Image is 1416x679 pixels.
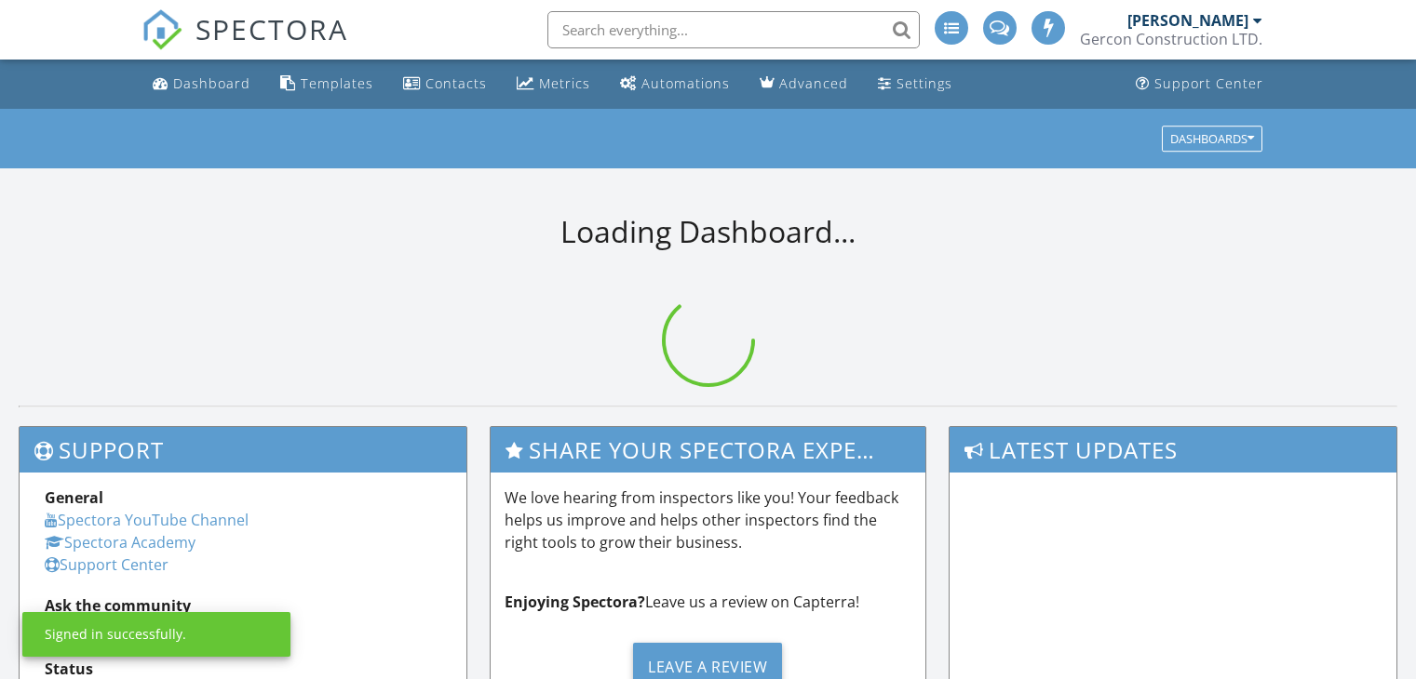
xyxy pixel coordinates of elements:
a: Settings [870,67,960,101]
div: Templates [301,74,373,92]
strong: Enjoying Spectora? [505,592,645,612]
a: Advanced [752,67,856,101]
a: Automations (Basic) [613,67,737,101]
a: Support Center [1128,67,1271,101]
div: Metrics [539,74,590,92]
div: Signed in successfully. [45,625,186,644]
div: Automations [641,74,730,92]
a: Support Center [45,554,169,575]
a: Contacts [396,67,494,101]
a: Templates [273,67,381,101]
div: [PERSON_NAME] [1127,11,1248,30]
div: Dashboard [173,74,250,92]
p: We love hearing from inspectors like you! Your feedback helps us improve and helps other inspecto... [505,486,912,553]
p: Leave us a review on Capterra! [505,591,912,613]
button: Dashboards [1162,126,1262,152]
a: SPECTORA [142,25,348,64]
div: Contacts [425,74,487,92]
a: Metrics [509,67,598,101]
span: SPECTORA [196,9,348,48]
h3: Latest Updates [950,427,1396,473]
div: Ask the community [45,594,441,617]
div: Settings [897,74,952,92]
img: The Best Home Inspection Software - Spectora [142,9,182,50]
div: Gercon Construction LTD. [1080,30,1262,48]
strong: General [45,487,103,508]
input: Search everything... [547,11,920,48]
div: Support Center [1154,74,1263,92]
div: Dashboards [1170,132,1254,145]
h3: Share Your Spectora Experience [491,427,926,473]
a: Spectora YouTube Channel [45,510,249,530]
a: Dashboard [145,67,258,101]
a: Spectora Academy [45,532,196,553]
div: Advanced [779,74,848,92]
h3: Support [20,427,466,473]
